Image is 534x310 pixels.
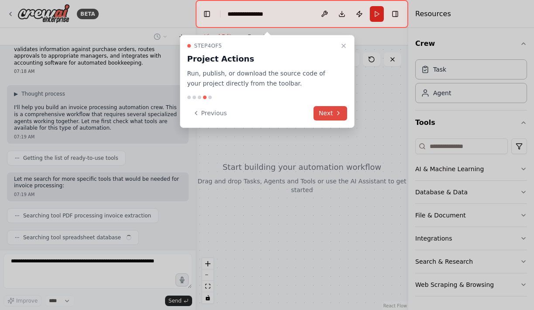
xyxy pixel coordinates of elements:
button: Close walkthrough [338,41,349,51]
button: Previous [187,106,232,121]
button: Next [314,106,347,121]
h3: Project Actions [187,53,337,65]
p: Run, publish, or download the source code of your project directly from the toolbar. [187,69,337,89]
span: Step 4 of 5 [194,42,222,49]
button: Hide left sidebar [201,8,213,20]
